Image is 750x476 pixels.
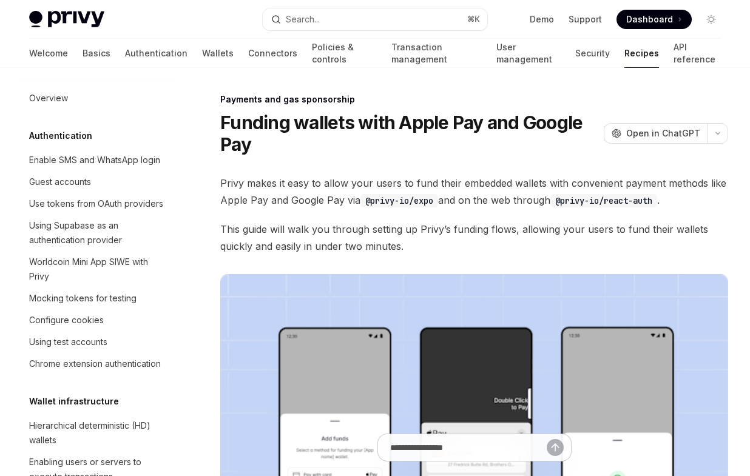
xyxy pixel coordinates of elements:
[263,8,487,30] button: Open search
[202,39,234,68] a: Wallets
[83,39,110,68] a: Basics
[467,15,480,24] span: ⌘ K
[29,91,68,106] div: Overview
[701,10,721,29] button: Toggle dark mode
[220,221,728,255] span: This guide will walk you through setting up Privy’s funding flows, allowing your users to fund th...
[125,39,187,68] a: Authentication
[29,196,163,211] div: Use tokens from OAuth providers
[29,255,167,284] div: Worldcoin Mini App SIWE with Privy
[569,13,602,25] a: Support
[624,39,659,68] a: Recipes
[29,357,161,371] div: Chrome extension authentication
[29,313,104,327] div: Configure cookies
[29,335,107,349] div: Using test accounts
[19,149,175,171] a: Enable SMS and WhatsApp login
[550,194,657,207] code: @privy-io/react-auth
[19,331,175,353] a: Using test accounts
[360,194,438,207] code: @privy-io/expo
[19,415,175,451] a: Hierarchical deterministic (HD) wallets
[496,39,561,68] a: User management
[617,10,692,29] a: Dashboard
[19,215,175,251] a: Using Supabase as an authentication provider
[626,13,673,25] span: Dashboard
[220,175,728,209] span: Privy makes it easy to allow your users to fund their embedded wallets with convenient payment me...
[604,123,708,144] button: Open in ChatGPT
[29,218,167,247] div: Using Supabase as an authentication provider
[220,93,728,106] div: Payments and gas sponsorship
[312,39,377,68] a: Policies & controls
[19,353,175,375] a: Chrome extension authentication
[29,291,137,306] div: Mocking tokens for testing
[547,439,564,456] button: Send message
[220,112,599,155] h1: Funding wallets with Apple Pay and Google Pay
[390,434,547,461] input: Ask a question...
[19,309,175,331] a: Configure cookies
[29,418,167,448] div: Hierarchical deterministic (HD) wallets
[674,39,721,68] a: API reference
[19,287,175,309] a: Mocking tokens for testing
[19,251,175,287] a: Worldcoin Mini App SIWE with Privy
[29,175,91,189] div: Guest accounts
[29,394,119,409] h5: Wallet infrastructure
[391,39,482,68] a: Transaction management
[530,13,554,25] a: Demo
[19,87,175,109] a: Overview
[575,39,610,68] a: Security
[626,127,700,139] span: Open in ChatGPT
[248,39,297,68] a: Connectors
[29,129,92,143] h5: Authentication
[29,39,68,68] a: Welcome
[29,11,104,28] img: light logo
[19,193,175,215] a: Use tokens from OAuth providers
[19,171,175,193] a: Guest accounts
[29,153,160,167] div: Enable SMS and WhatsApp login
[286,12,320,27] div: Search...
